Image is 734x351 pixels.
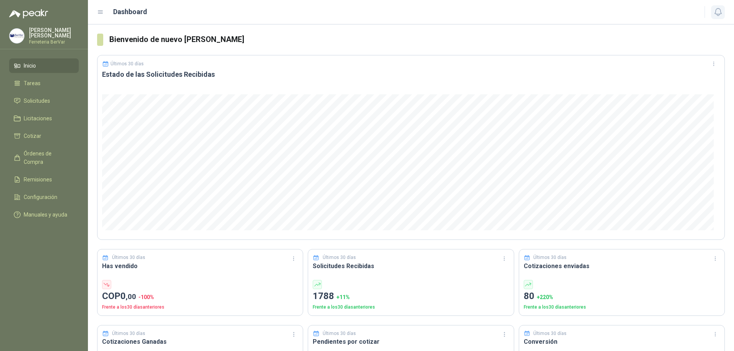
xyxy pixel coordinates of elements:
p: 1788 [313,289,509,304]
p: Últimos 30 días [112,254,145,261]
a: Inicio [9,58,79,73]
span: Tareas [24,79,41,87]
h3: Cotizaciones Ganadas [102,337,298,346]
a: Tareas [9,76,79,91]
span: Remisiones [24,175,52,184]
p: Frente a los 30 días anteriores [102,304,298,311]
span: Licitaciones [24,114,52,123]
a: Configuración [9,190,79,204]
p: Frente a los 30 días anteriores [313,304,509,311]
p: 80 [524,289,720,304]
span: Manuales y ayuda [24,210,67,219]
span: ,00 [126,292,136,301]
span: -100 % [138,294,154,300]
p: Últimos 30 días [533,254,567,261]
a: Remisiones [9,172,79,187]
a: Solicitudes [9,94,79,108]
h3: Conversión [524,337,720,346]
p: COP [102,289,298,304]
span: Solicitudes [24,97,50,105]
span: Configuración [24,193,57,201]
h3: Bienvenido de nuevo [PERSON_NAME] [109,34,725,45]
span: Cotizar [24,132,41,140]
img: Logo peakr [9,9,48,18]
img: Company Logo [10,29,24,43]
span: 0 [120,291,136,301]
a: Órdenes de Compra [9,146,79,169]
span: + 220 % [537,294,553,300]
h1: Dashboard [113,6,147,17]
span: Órdenes de Compra [24,149,71,166]
p: Últimos 30 días [323,254,356,261]
p: Ferreteria BerVar [29,40,79,44]
h3: Pendientes por cotizar [313,337,509,346]
h3: Estado de las Solicitudes Recibidas [102,70,720,79]
p: Últimos 30 días [533,330,567,337]
span: Inicio [24,61,36,70]
h3: Cotizaciones enviadas [524,261,720,271]
p: Frente a los 30 días anteriores [524,304,720,311]
p: Últimos 30 días [112,330,145,337]
a: Cotizar [9,129,79,143]
h3: Solicitudes Recibidas [313,261,509,271]
p: [PERSON_NAME] [PERSON_NAME] [29,27,79,38]
p: Últimos 30 días [110,61,144,66]
a: Licitaciones [9,111,79,126]
h3: Has vendido [102,261,298,271]
a: Manuales y ayuda [9,207,79,222]
span: + 11 % [336,294,350,300]
p: Últimos 30 días [323,330,356,337]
